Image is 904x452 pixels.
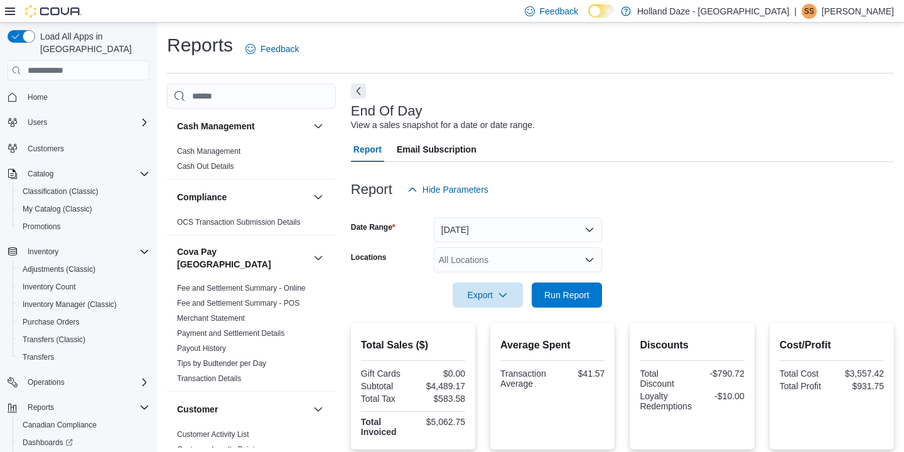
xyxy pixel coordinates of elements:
[3,88,154,106] button: Home
[18,297,149,312] span: Inventory Manager (Classic)
[311,119,326,134] button: Cash Management
[18,435,78,450] a: Dashboards
[23,222,61,232] span: Promotions
[640,369,689,389] div: Total Discount
[453,282,523,308] button: Export
[23,438,73,448] span: Dashboards
[261,43,299,55] span: Feedback
[13,261,154,278] button: Adjustments (Classic)
[18,297,122,312] a: Inventory Manager (Classic)
[28,247,58,257] span: Inventory
[18,279,149,294] span: Inventory Count
[500,338,605,353] h2: Average Spent
[351,119,535,132] div: View a sales snapshot for a date or date range.
[23,244,63,259] button: Inventory
[353,137,382,162] span: Report
[28,169,53,179] span: Catalog
[28,144,64,154] span: Customers
[23,115,52,130] button: Users
[802,4,817,19] div: Shawn S
[822,4,894,19] p: [PERSON_NAME]
[28,117,47,127] span: Users
[13,296,154,313] button: Inventory Manager (Classic)
[588,4,615,18] input: Dark Mode
[13,183,154,200] button: Classification (Classic)
[23,335,85,345] span: Transfers (Classic)
[18,184,149,199] span: Classification (Classic)
[18,417,102,433] a: Canadian Compliance
[177,299,299,308] a: Fee and Settlement Summary - POS
[28,402,54,412] span: Reports
[361,381,411,391] div: Subtotal
[23,166,58,181] button: Catalog
[23,90,53,105] a: Home
[13,348,154,366] button: Transfers
[177,218,301,227] a: OCS Transaction Submission Details
[177,359,266,368] a: Tips by Budtender per Day
[23,420,97,430] span: Canadian Compliance
[3,243,154,261] button: Inventory
[23,299,117,309] span: Inventory Manager (Classic)
[555,369,605,379] div: $41.57
[416,394,465,404] div: $583.58
[361,338,465,353] h2: Total Sales ($)
[18,202,149,217] span: My Catalog (Classic)
[18,262,149,277] span: Adjustments (Classic)
[3,139,154,157] button: Customers
[167,281,336,391] div: Cova Pay [GEOGRAPHIC_DATA]
[311,250,326,266] button: Cova Pay [GEOGRAPHIC_DATA]
[18,262,100,277] a: Adjustments (Classic)
[177,146,240,156] span: Cash Management
[637,4,789,19] p: Holland Daze - [GEOGRAPHIC_DATA]
[177,374,241,383] a: Transaction Details
[23,375,70,390] button: Operations
[13,313,154,331] button: Purchase Orders
[23,375,149,390] span: Operations
[18,219,66,234] a: Promotions
[177,162,234,171] a: Cash Out Details
[780,369,829,379] div: Total Cost
[23,317,80,327] span: Purchase Orders
[804,4,814,19] span: SS
[361,369,411,379] div: Gift Cards
[23,400,149,415] span: Reports
[18,350,59,365] a: Transfers
[18,417,149,433] span: Canadian Compliance
[23,140,149,156] span: Customers
[177,403,218,416] h3: Customer
[3,374,154,391] button: Operations
[177,343,226,353] span: Payout History
[13,331,154,348] button: Transfers (Classic)
[416,369,465,379] div: $0.00
[13,416,154,434] button: Canadian Compliance
[177,403,308,416] button: Customer
[18,202,97,217] a: My Catalog (Classic)
[794,4,797,19] p: |
[834,369,884,379] div: $3,557.42
[18,332,90,347] a: Transfers (Classic)
[460,282,515,308] span: Export
[3,165,154,183] button: Catalog
[23,204,92,214] span: My Catalog (Classic)
[167,33,233,58] h1: Reports
[177,328,284,338] span: Payment and Settlement Details
[540,5,578,18] span: Feedback
[695,369,745,379] div: -$790.72
[3,399,154,416] button: Reports
[23,400,59,415] button: Reports
[3,114,154,131] button: Users
[544,289,589,301] span: Run Report
[28,377,65,387] span: Operations
[177,283,306,293] span: Fee and Settlement Summary - Online
[177,430,249,439] a: Customer Activity List
[177,245,308,271] h3: Cova Pay [GEOGRAPHIC_DATA]
[18,315,85,330] a: Purchase Orders
[311,190,326,205] button: Compliance
[23,186,99,196] span: Classification (Classic)
[25,5,82,18] img: Cova
[23,166,149,181] span: Catalog
[23,282,76,292] span: Inventory Count
[177,284,306,293] a: Fee and Settlement Summary - Online
[177,374,241,384] span: Transaction Details
[361,394,411,404] div: Total Tax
